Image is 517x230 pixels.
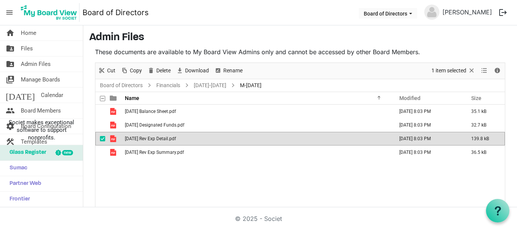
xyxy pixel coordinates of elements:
[463,132,505,146] td: 139.8 kB is template cell column header Size
[125,122,184,128] span: [DATE] Designated Funds.pdf
[2,5,17,20] span: menu
[6,176,41,191] span: Partner Web
[491,63,504,79] div: Details
[123,146,391,159] td: June 2025 Rev Exp Summary.pdf is template cell column header Name
[480,66,489,75] button: View dropdownbutton
[95,63,118,79] div: Cut
[492,66,503,75] button: Details
[192,81,228,90] a: [DATE]-[DATE]
[123,132,391,146] td: June 2025 Rev Exp Detail.pdf is template cell column header Name
[105,146,123,159] td: is template cell column header type
[399,95,420,101] span: Modified
[21,72,60,87] span: Manage Boards
[21,25,36,41] span: Home
[118,63,145,79] div: Copy
[41,88,63,103] span: Calendar
[391,118,463,132] td: July 21, 2025 8:03 PM column header Modified
[463,118,505,132] td: 32.7 kB is template cell column header Size
[391,132,463,146] td: July 21, 2025 8:03 PM column header Modified
[495,5,511,20] button: logout
[213,66,244,75] button: Rename
[129,66,143,75] span: Copy
[463,105,505,118] td: 35.1 kB is template cell column header Size
[155,81,182,90] a: Financials
[95,146,105,159] td: checkbox
[125,109,176,114] span: [DATE] Balance Sheet.pdf
[223,66,243,75] span: Rename
[98,81,144,90] a: Board of Directors
[95,118,105,132] td: checkbox
[95,47,505,56] p: These documents are available to My Board View Admins only and cannot be accessed by other Board ...
[19,3,83,22] a: My Board View Logo
[6,72,15,87] span: switch_account
[6,88,35,103] span: [DATE]
[6,25,15,41] span: home
[95,132,105,146] td: checkbox
[21,56,51,72] span: Admin Files
[212,63,245,79] div: Rename
[21,103,61,118] span: Board Members
[6,41,15,56] span: folder_shared
[123,118,391,132] td: June 2025 Designated Funds.pdf is template cell column header Name
[120,66,143,75] button: Copy
[238,81,263,90] span: M-[DATE]
[430,66,477,75] button: Selection
[6,161,27,176] span: Sumac
[439,5,495,20] a: [PERSON_NAME]
[391,105,463,118] td: July 21, 2025 8:03 PM column header Modified
[173,63,212,79] div: Download
[175,66,210,75] button: Download
[146,66,172,75] button: Delete
[97,66,117,75] button: Cut
[105,105,123,118] td: is template cell column header type
[125,136,176,141] span: [DATE] Rev Exp Detail.pdf
[125,150,184,155] span: [DATE] Rev Exp Summary.pdf
[6,192,30,207] span: Frontier
[156,66,171,75] span: Delete
[235,215,282,222] a: © 2025 - Societ
[106,66,116,75] span: Cut
[105,132,123,146] td: is template cell column header type
[95,105,105,118] td: checkbox
[105,118,123,132] td: is template cell column header type
[6,103,15,118] span: people
[429,63,478,79] div: Clear selection
[424,5,439,20] img: no-profile-picture.svg
[391,146,463,159] td: July 21, 2025 8:03 PM column header Modified
[359,8,417,19] button: Board of Directors dropdownbutton
[6,145,46,160] span: Glass Register
[89,31,511,44] h3: Admin Files
[471,95,481,101] span: Size
[83,5,149,20] a: Board of Directors
[123,105,391,118] td: June 2025 Balance Sheet.pdf is template cell column header Name
[184,66,210,75] span: Download
[431,66,467,75] span: 1 item selected
[3,119,79,141] span: Societ makes exceptional software to support nonprofits.
[125,95,139,101] span: Name
[478,63,491,79] div: View
[21,41,33,56] span: Files
[145,63,173,79] div: Delete
[19,3,79,22] img: My Board View Logo
[62,150,73,155] div: new
[463,146,505,159] td: 36.5 kB is template cell column header Size
[6,56,15,72] span: folder_shared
